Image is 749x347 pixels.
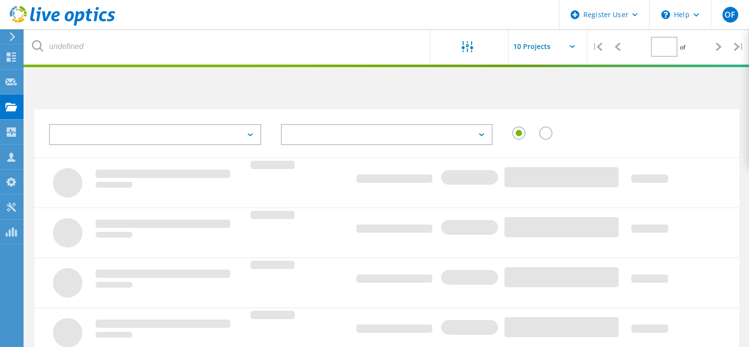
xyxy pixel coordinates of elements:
[680,43,685,51] span: of
[587,29,607,64] div: |
[724,11,735,19] span: OF
[10,21,115,27] a: Live Optics Dashboard
[661,10,670,19] svg: \n
[729,29,749,64] div: |
[25,29,431,64] input: undefined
